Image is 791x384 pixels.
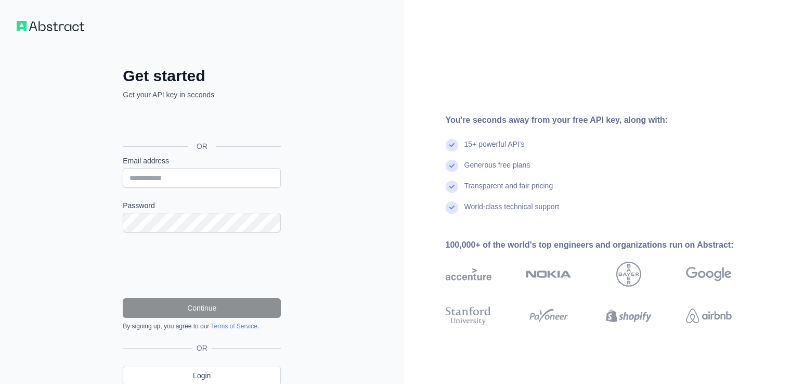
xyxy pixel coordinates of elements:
div: By signing up, you agree to our . [123,322,281,330]
p: Get your API key in seconds [123,89,281,100]
img: bayer [616,262,641,287]
img: stanford university [446,304,491,327]
div: 100,000+ of the world's top engineers and organizations run on Abstract: [446,239,765,251]
span: OR [188,141,216,151]
label: Password [123,200,281,211]
img: check mark [446,201,458,214]
img: check mark [446,139,458,151]
span: OR [192,343,212,353]
iframe: Sign in with Google Button [118,111,284,134]
img: check mark [446,181,458,193]
iframe: reCAPTCHA [123,245,281,286]
img: google [686,262,732,287]
img: airbnb [686,304,732,327]
label: Email address [123,156,281,166]
h2: Get started [123,67,281,85]
img: shopify [606,304,652,327]
img: check mark [446,160,458,172]
div: Transparent and fair pricing [464,181,553,201]
img: payoneer [526,304,572,327]
img: accenture [446,262,491,287]
button: Continue [123,298,281,318]
img: nokia [526,262,572,287]
div: 15+ powerful API's [464,139,525,160]
div: World-class technical support [464,201,560,222]
div: Generous free plans [464,160,530,181]
a: Terms of Service [211,323,257,330]
div: You're seconds away from your free API key, along with: [446,114,765,126]
img: Workflow [17,21,84,31]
